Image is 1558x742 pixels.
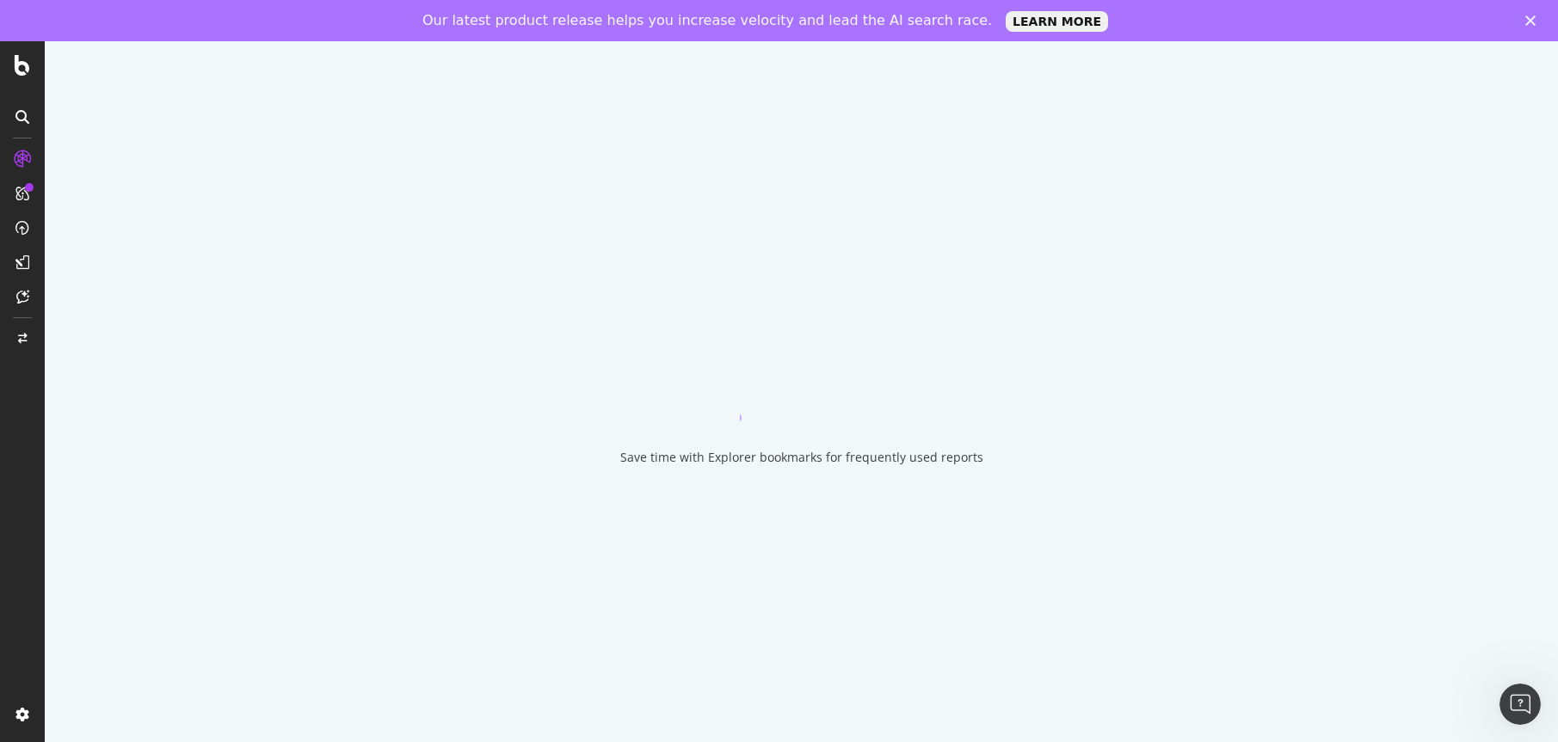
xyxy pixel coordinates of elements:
[1525,15,1543,26] div: Close
[620,449,983,466] div: Save time with Explorer bookmarks for frequently used reports
[1006,11,1108,32] a: LEARN MORE
[740,359,864,421] div: animation
[422,12,992,29] div: Our latest product release helps you increase velocity and lead the AI search race.
[1499,684,1541,725] iframe: Intercom live chat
